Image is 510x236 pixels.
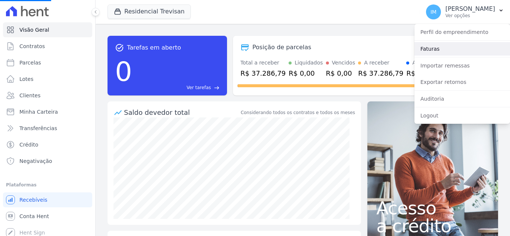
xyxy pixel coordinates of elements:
span: Lotes [19,75,34,83]
a: Ver tarefas east [135,84,220,91]
div: Considerando todos os contratos e todos os meses [241,109,355,116]
a: Clientes [3,88,92,103]
span: Negativação [19,157,52,165]
div: Saldo devedor total [124,107,239,117]
div: 0 [115,52,132,91]
a: Auditoria [414,92,510,106]
span: Transferências [19,125,57,132]
p: [PERSON_NAME] [445,5,495,13]
a: Importar remessas [414,59,510,72]
button: IM [PERSON_NAME] Ver opções [420,1,510,22]
a: Exportar retornos [414,75,510,89]
span: Visão Geral [19,26,49,34]
div: R$ 0,00 [289,68,323,78]
div: Liquidados [295,59,323,67]
a: Negativação [3,154,92,169]
span: Tarefas em aberto [127,43,181,52]
span: IM [430,9,436,15]
div: R$ 0,00 [406,68,442,78]
span: Clientes [19,92,40,99]
div: R$ 37.286,79 [240,68,286,78]
span: a crédito [376,217,489,235]
a: Conta Hent [3,209,92,224]
span: Crédito [19,141,38,148]
span: Contratos [19,43,45,50]
a: Recebíveis [3,192,92,207]
p: Ver opções [445,13,495,19]
span: Ver tarefas [187,84,211,91]
span: Minha Carteira [19,108,58,116]
div: Posição de parcelas [252,43,311,52]
div: Plataformas [6,180,89,189]
div: A receber [364,59,389,67]
span: Parcelas [19,59,41,66]
a: Logout [414,109,510,122]
a: Parcelas [3,55,92,70]
div: R$ 0,00 [326,68,355,78]
a: Faturas [414,42,510,56]
span: east [214,85,220,91]
a: Perfil do empreendimento [414,25,510,39]
a: Visão Geral [3,22,92,37]
span: Recebíveis [19,196,47,204]
a: Lotes [3,72,92,86]
div: Total a receber [240,59,286,67]
button: Residencial Trevisan [108,4,191,19]
span: Acesso [376,199,489,217]
div: R$ 37.286,79 [358,68,403,78]
a: Minha Carteira [3,104,92,119]
a: Crédito [3,137,92,152]
a: Transferências [3,121,92,136]
span: Conta Hent [19,213,49,220]
div: Vencidos [332,59,355,67]
span: task_alt [115,43,124,52]
div: Antecipado [412,59,442,67]
a: Contratos [3,39,92,54]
